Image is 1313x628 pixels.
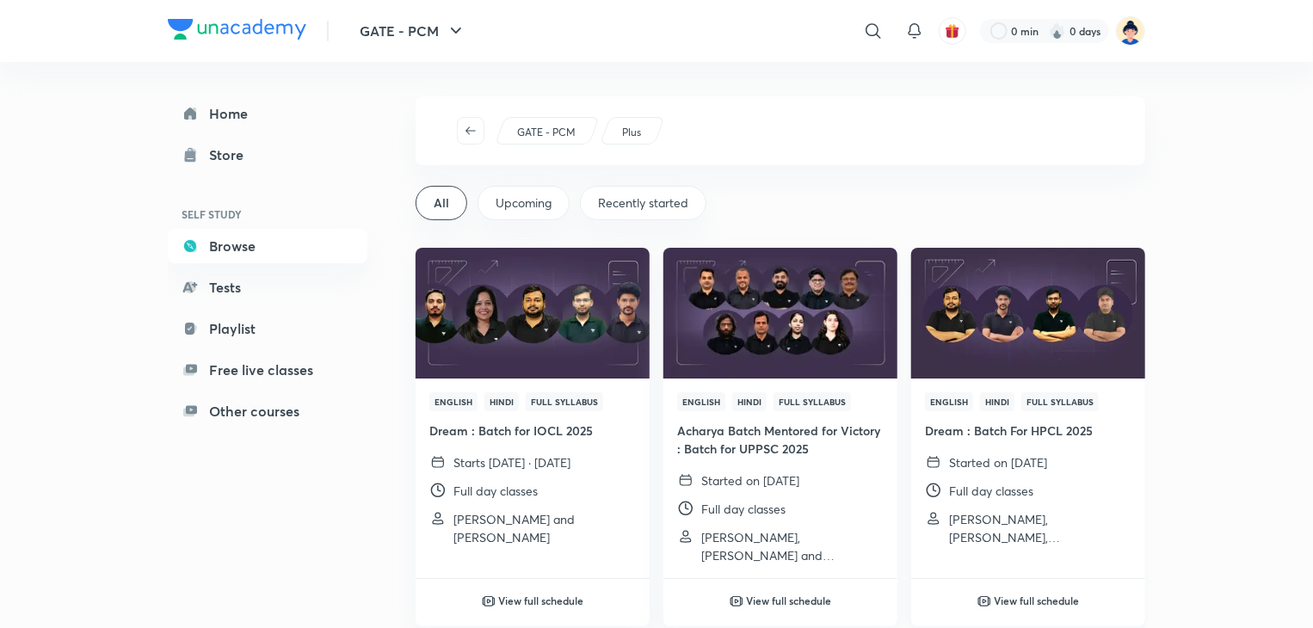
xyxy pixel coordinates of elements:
img: streak [1049,22,1066,40]
p: Started on [DATE] [949,453,1047,471]
h4: Dream : Batch for IOCL 2025 [429,422,636,440]
img: Company Logo [168,19,306,40]
span: Full Syllabus [774,392,851,411]
a: Other courses [168,394,367,428]
span: Hindi [980,392,1014,411]
p: Starts [DATE] · [DATE] [453,453,570,471]
a: Tests [168,270,367,305]
p: Plus [622,125,641,140]
h6: View full schedule [747,593,832,608]
button: GATE - PCM [349,14,477,48]
img: Thumbnail [909,246,1147,379]
p: Devendra Poonia, Ankur Bansal, Manish Rajput and 3 more [949,510,1131,546]
span: Full Syllabus [1021,392,1099,411]
h4: Dream : Batch For HPCL 2025 [925,422,1131,440]
span: English [677,392,725,411]
a: Playlist [168,311,367,346]
img: Mohit [1116,16,1145,46]
img: avatar [945,23,960,39]
a: Free live classes [168,353,367,387]
a: Plus [620,125,644,140]
span: Recently started [598,194,688,212]
img: play [730,594,743,608]
p: Full day classes [453,482,538,500]
p: GATE - PCM [517,125,576,140]
img: play [482,594,496,608]
p: Devendra Poonia and Ankur Bansal [453,510,636,546]
span: Full Syllabus [526,392,603,411]
h6: View full schedule [995,593,1080,608]
span: Hindi [484,392,519,411]
img: Thumbnail [661,246,899,379]
p: Pankaj Sharma, Abhishek Singh and Khaleel Ahmed [701,528,884,564]
img: Thumbnail [413,246,651,379]
a: ThumbnailEnglishHindiFull SyllabusDream : Batch for IOCL 2025Starts [DATE] · [DATE]Full day class... [416,248,650,560]
p: Full day classes [701,500,786,518]
span: Upcoming [496,194,552,212]
span: All [434,194,449,212]
h4: Acharya Batch Mentored for Victory : Batch for UPPSC 2025 [677,422,884,458]
p: Full day classes [949,482,1033,500]
a: GATE - PCM [515,125,579,140]
a: Home [168,96,367,131]
p: Started on [DATE] [701,471,799,489]
a: ThumbnailEnglishHindiFull SyllabusDream : Batch For HPCL 2025Started on [DATE]Full day classes[PE... [911,248,1145,560]
span: English [429,392,478,411]
button: avatar [939,17,966,45]
h6: SELF STUDY [168,200,367,229]
span: English [925,392,973,411]
img: play [977,594,991,608]
a: Browse [168,229,367,263]
a: ThumbnailEnglishHindiFull SyllabusAcharya Batch Mentored for Victory : Batch for UPPSC 2025Starte... [663,248,897,578]
span: Hindi [732,392,767,411]
a: Company Logo [168,19,306,44]
div: Store [209,145,254,165]
h6: View full schedule [499,593,584,608]
a: Store [168,138,367,172]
